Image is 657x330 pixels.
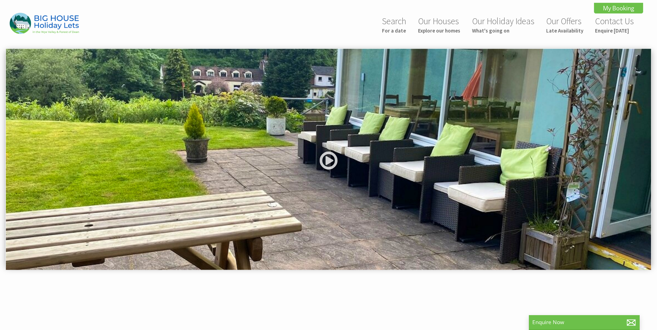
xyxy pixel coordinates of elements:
a: Our HousesExplore our homes [418,16,460,34]
small: Explore our homes [418,27,460,34]
a: SearchFor a date [382,16,406,34]
small: Enquire [DATE] [595,27,634,34]
a: My Booking [594,3,643,13]
small: Late Availability [546,27,583,34]
small: For a date [382,27,406,34]
img: Big House Holiday Lets [10,13,79,34]
a: Contact UsEnquire [DATE] [595,16,634,34]
p: Enquire Now [532,319,636,326]
small: What's going on [472,27,534,34]
a: Our OffersLate Availability [546,16,583,34]
a: Our Holiday IdeasWhat's going on [472,16,534,34]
